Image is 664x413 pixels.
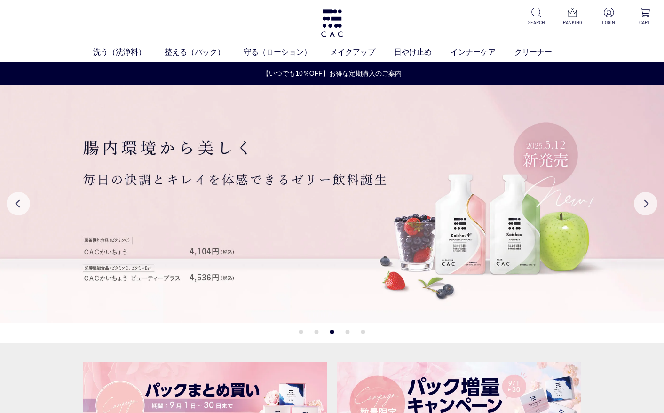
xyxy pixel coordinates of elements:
[525,8,548,26] a: SEARCH
[0,69,664,79] a: 【いつでも10％OFF】お得な定期購入のご案内
[561,8,584,26] a: RANKING
[514,47,571,58] a: クリーナー
[315,330,319,334] button: 2 of 5
[525,19,548,26] p: SEARCH
[361,330,365,334] button: 5 of 5
[633,19,656,26] p: CART
[299,330,303,334] button: 1 of 5
[633,8,656,26] a: CART
[330,330,334,334] button: 3 of 5
[346,330,350,334] button: 4 of 5
[561,19,584,26] p: RANKING
[93,47,165,58] a: 洗う（洗浄料）
[244,47,330,58] a: 守る（ローション）
[597,8,620,26] a: LOGIN
[394,47,451,58] a: 日やけ止め
[7,192,30,215] button: Previous
[451,47,514,58] a: インナーケア
[597,19,620,26] p: LOGIN
[165,47,244,58] a: 整える（パック）
[634,192,657,215] button: Next
[320,9,344,37] img: logo
[330,47,394,58] a: メイクアップ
